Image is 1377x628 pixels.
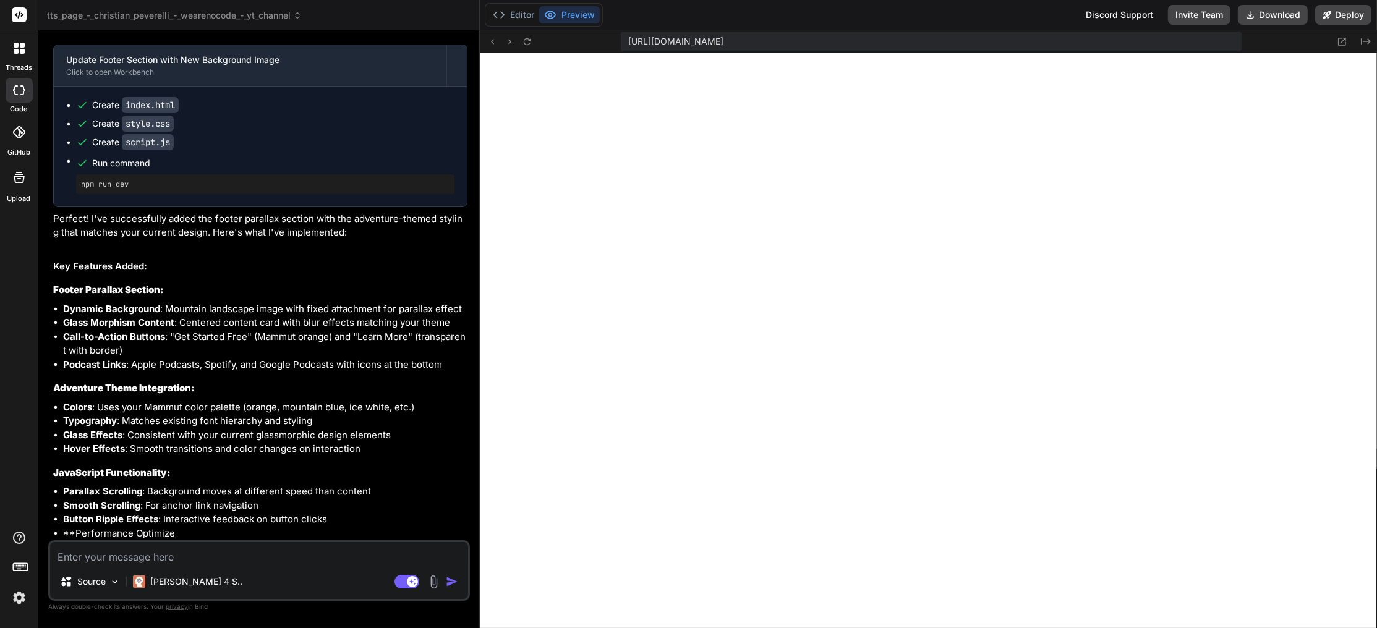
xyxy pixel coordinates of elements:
[63,401,467,415] li: : Uses your Mammut color palette (orange, mountain blue, ice white, etc.)
[63,316,174,328] strong: Glass Morphism Content
[92,157,454,169] span: Run command
[63,513,158,525] strong: Button Ripple Effects
[63,442,467,456] li: : Smooth transitions and color changes on interaction
[109,577,120,587] img: Pick Models
[63,414,467,428] li: : Matches existing font hierarchy and styling
[63,527,467,541] li: **Performance Optimize
[150,575,242,588] p: [PERSON_NAME] 4 S..
[63,499,467,513] li: : For anchor link navigation
[53,284,164,295] strong: Footer Parallax Section:
[66,67,434,77] div: Click to open Workbench
[77,575,106,588] p: Source
[63,428,467,443] li: : Consistent with your current glassmorphic design elements
[63,443,125,454] strong: Hover Effects
[53,212,467,240] p: Perfect! I've successfully added the footer parallax section with the adventure-themed styling th...
[54,45,446,86] button: Update Footer Section with New Background ImageClick to open Workbench
[81,179,450,189] pre: npm run dev
[480,53,1377,628] iframe: Preview
[63,429,122,441] strong: Glass Effects
[122,116,174,132] code: style.css
[63,485,142,497] strong: Parallax Scrolling
[63,303,160,315] strong: Dynamic Background
[7,147,30,158] label: GitHub
[1078,5,1161,25] div: Discord Support
[9,587,30,608] img: settings
[53,260,467,274] h2: Key Features Added:
[628,35,723,48] span: [URL][DOMAIN_NAME]
[63,331,165,342] strong: Call-to-Action Buttons
[92,99,179,111] div: Create
[92,117,174,130] div: Create
[48,601,470,613] p: Always double-check its answers. Your in Bind
[166,603,188,610] span: privacy
[133,575,145,588] img: Claude 4 Sonnet
[63,316,467,330] li: : Centered content card with blur effects matching your theme
[6,62,32,73] label: threads
[446,575,458,588] img: icon
[488,6,539,23] button: Editor
[63,302,467,316] li: : Mountain landscape image with fixed attachment for parallax effect
[63,512,467,527] li: : Interactive feedback on button clicks
[1168,5,1230,25] button: Invite Team
[7,193,31,204] label: Upload
[122,134,174,150] code: script.js
[47,9,302,22] span: tts_page_-_christian_peverelli_-_wearenocode_-_yt_channel
[63,359,126,370] strong: Podcast Links
[1315,5,1371,25] button: Deploy
[63,401,92,413] strong: Colors
[539,6,600,23] button: Preview
[66,54,434,66] div: Update Footer Section with New Background Image
[92,136,174,148] div: Create
[122,97,179,113] code: index.html
[53,382,195,394] strong: Adventure Theme Integration:
[63,330,467,358] li: : "Get Started Free" (Mammut orange) and "Learn More" (transparent with border)
[63,485,467,499] li: : Background moves at different speed than content
[427,575,441,589] img: attachment
[53,467,171,478] strong: JavaScript Functionality:
[63,358,467,372] li: : Apple Podcasts, Spotify, and Google Podcasts with icons at the bottom
[63,415,117,426] strong: Typography
[63,499,140,511] strong: Smooth Scrolling
[1238,5,1308,25] button: Download
[11,104,28,114] label: code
